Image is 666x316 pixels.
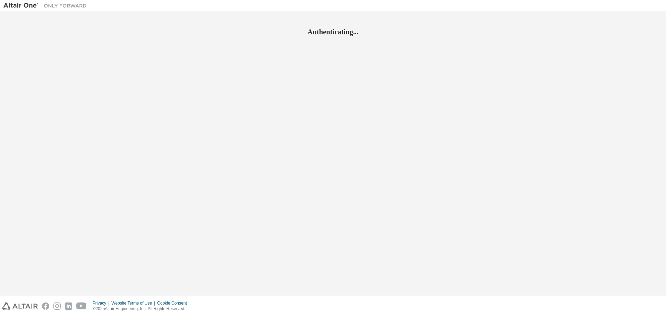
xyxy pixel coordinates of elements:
img: altair_logo.svg [2,302,38,310]
h2: Authenticating... [3,27,663,36]
div: Cookie Consent [157,300,191,306]
div: Website Terms of Use [111,300,157,306]
div: Privacy [93,300,111,306]
img: youtube.svg [76,302,86,310]
img: Altair One [3,2,90,9]
p: © 2025 Altair Engineering, Inc. All Rights Reserved. [93,306,191,312]
img: facebook.svg [42,302,49,310]
img: instagram.svg [53,302,61,310]
img: linkedin.svg [65,302,72,310]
